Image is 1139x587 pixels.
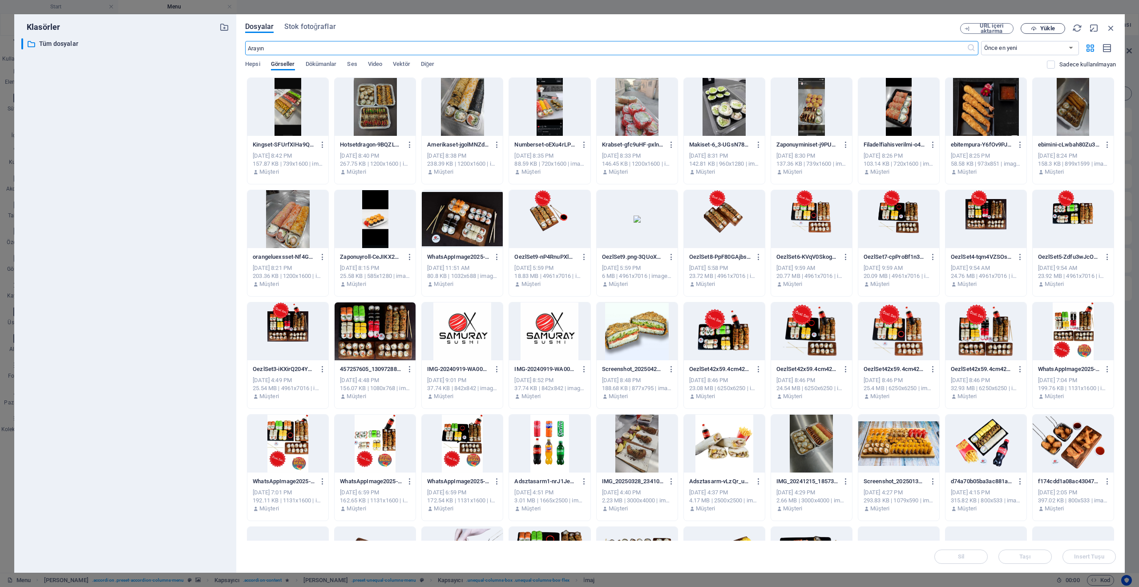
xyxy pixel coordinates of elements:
span: Stok fotoğraflar [284,21,336,32]
p: Müşteri [434,392,453,400]
div: 25.58 KB | 585x1280 | image/jpeg [340,272,410,280]
p: Müşteri [1045,505,1064,513]
p: ebimini-cLwbah80Zu3MxH4APvYbYA.jpg [1038,141,1100,149]
div: 188.68 KB | 877x795 | image/jpeg [602,384,672,392]
div: [DATE] 8:46 PM [951,376,1021,384]
p: Tüm dosyalar [39,39,213,49]
p: Müşteri [696,280,715,288]
div: 23.08 MB | 6250x6250 | image/png [689,384,759,392]
div: 157.87 KB | 739x1600 | image/jpeg [253,160,323,168]
span: URL içeri aktarma [973,23,1010,34]
div: 80.8 KB | 1032x688 | image/jpeg [427,272,497,280]
span: Vektör [393,59,410,71]
p: Müşteri [521,280,541,288]
div: [DATE] 8:42 PM [253,152,323,160]
div: 3.01 MB | 1665x2500 | image/png [514,497,585,505]
p: Müşteri [957,392,977,400]
p: OezlSet4-tqm4VZSOsEeIMQlU6YymVg.png [951,253,1013,261]
p: WhatsAppImage2025-04-21at20.54.09-QnDVOHdMl2mPdxCgopRzNA.jpeg [427,477,489,485]
p: Hotsetdragon-9BQZLBS-rY0c2T0ooeIkUw.jpg [340,141,402,149]
div: 238.39 KB | 1200x1600 | image/jpeg [427,160,497,168]
div: [DATE] 6:59 PM [340,489,410,497]
p: Kingset-SFUrfXIHa9Q40eDbcsqHlQ.jpg [253,141,315,149]
p: OezlSet5-Zdfu3wJcOmXwh1vu3TGEVg.png [1038,253,1100,261]
p: Müşteri [1045,280,1064,288]
span: Ses [347,59,357,71]
div: 315.82 KB | 800x533 | image/png [951,497,1021,505]
p: Müşteri [259,505,279,513]
p: Müşteri [434,280,453,288]
p: Müşteri [783,168,802,176]
p: Numberset-oEXu4rLPrsXDj0jLML2U0A.jpg [514,141,577,149]
div: 146.45 KB | 1200x1600 | image/jpeg [602,160,672,168]
div: [DATE] 4:15 PM [951,489,1021,497]
div: [DATE] 9:01 PM [427,376,497,384]
p: Müşteri [521,168,541,176]
p: Müşteri [521,505,541,513]
div: 25.54 MB | 4961x7016 | image/png [253,384,323,392]
p: OezlSet42x59.4cm42x42cm2-bbkkgHc6yEKoM2qIcZdYbA.png [864,365,926,373]
p: Müşteri [957,168,977,176]
span: Dosyalar [245,21,274,32]
p: WhatsAppImage2025-04-21at20.52.04-s-C0BsHwdeeuVm-TFui0jg.jpeg [340,477,402,485]
div: 156.07 KB | 1080x768 | image/jpeg [340,384,410,392]
p: IMG-20240919-WA0044-GJZYnv4e6ixB7weCZn8vzQ.jpg [427,365,489,373]
span: Yükle [1040,26,1054,31]
p: Filadelfiahisverilmi-o46-k-R6KnYB0zdN2l99wg.jpg [864,141,926,149]
p: Adsztasarm-vLzQr_uAQz9JEUfog_hpsA.png [689,477,751,485]
p: orangeluexsset-Nf4GsVWTUWTWJ5VfmuQr1g.jpg [253,253,315,261]
p: Müşteri [957,505,977,513]
p: Müşteri [783,280,802,288]
div: 20.09 MB | 4961x7016 | image/png [864,272,934,280]
p: d74a70b05ba3ac881a47392e1ffb446a-7t0cXVO7VaXs4wZCPx6M0A.png [951,477,1013,485]
p: Müşteri [347,168,366,176]
div: 58.58 KB | 973x851 | image/jpeg [951,160,1021,168]
p: Zaponuyroll-CeJIKX2R0hMn2eHuwuqFtg.jpg [340,253,402,261]
p: Müşteri [609,280,628,288]
div: [DATE] 4:37 PM [689,489,759,497]
div: [DATE] 4:40 PM [602,489,672,497]
div: 158.3 KB | 899x1599 | image/jpeg [1038,160,1108,168]
div: 137.36 KB | 739x1600 | image/jpeg [776,160,847,168]
i: Yeniden Yükle [1072,23,1082,33]
div: [DATE] 8:46 PM [864,376,934,384]
p: Müşteri [870,168,889,176]
div: ​ [21,38,23,49]
p: f174cdd1a08ac430471a9cf1bd4bd5a5-8GTWJJSZdFKBK3po5b3tYw.png [1038,477,1100,485]
p: Müşteri [259,392,279,400]
p: Adsztasarm1-nrJ1JeVlbxCUrUp2aSdNQQ.png [514,477,577,485]
button: Yükle [1021,23,1065,34]
div: [DATE] 8:46 PM [689,376,759,384]
div: [DATE] 8:52 PM [514,376,585,384]
div: [DATE] 8:38 PM [427,152,497,160]
div: 24.76 MB | 4961x7016 | image/png [951,272,1021,280]
div: [DATE] 4:51 PM [514,489,585,497]
i: Yeni klasör oluştur [219,22,229,32]
div: [DATE] 2:05 PM [1038,489,1108,497]
p: OezlSet7-cpProBf1n3dg26gCAFwz8A.png [864,253,926,261]
div: [DATE] 4:27 PM [864,489,934,497]
span: Video [368,59,382,71]
div: 203.36 KB | 1200x1600 | image/jpeg [253,272,323,280]
div: 37.74 KB | 842x842 | image/jpeg [514,384,585,392]
div: 142.81 KB | 960x1280 | image/jpeg [689,160,759,168]
p: Müşteri [783,392,802,400]
p: Makiset-6_3-UGsN78N4SfdhSkLDng.jpg [689,141,751,149]
p: Müşteri [870,392,889,400]
p: OezlSet8-PpF80GAjbs0E4V0Ev5pI_w.png [689,253,751,261]
div: 293.83 KB | 1079x590 | image/jpeg [864,497,934,505]
p: IMG-20240919-WA0044-ITSecVvKUZh7mgyUaSQduQ.jpg [514,365,577,373]
p: Müşteri [347,505,366,513]
p: OezlSet3-iKXirQ204YdNiiAHmkc1OA.png [253,365,315,373]
div: 25.4 MB | 6250x6250 | image/png [864,384,934,392]
div: 172.54 KB | 1131x1600 | image/jpeg [427,497,497,505]
p: Müşteri [259,168,279,176]
div: 2.23 MB | 3000x4000 | image/jpeg [602,497,672,505]
span: Dökümanlar [306,59,337,71]
div: 23.92 MB | 4961x7016 | image/png [1038,272,1108,280]
p: Screenshot_20250421_222356-VfXYFVWgAheg73ROb2bt1Q.jpg [602,365,664,373]
div: 162.65 KB | 1131x1600 | image/jpeg [340,497,410,505]
button: URL içeri aktarma [960,23,1014,34]
p: IMG_20250328_234102-_da2PS7lF2rBy-CvxMzx2w.jpg [602,477,664,485]
p: Müşteri [696,392,715,400]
